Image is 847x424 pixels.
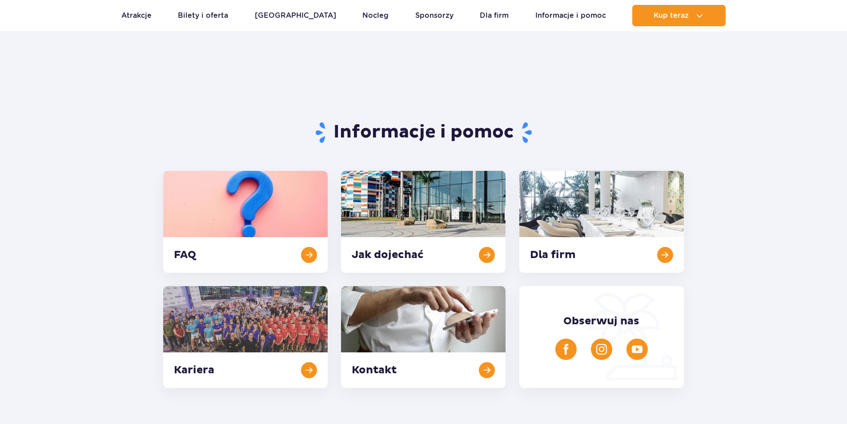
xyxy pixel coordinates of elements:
span: Obserwuj nas [563,315,639,328]
a: Atrakcje [121,5,152,26]
a: Bilety i oferta [178,5,228,26]
a: Nocleg [362,5,389,26]
img: Facebook [561,344,571,355]
a: Dla firm [480,5,509,26]
span: Kup teraz [654,12,689,20]
button: Kup teraz [632,5,726,26]
img: YouTube [632,344,642,355]
a: Informacje i pomoc [535,5,606,26]
a: [GEOGRAPHIC_DATA] [255,5,336,26]
a: Sponsorzy [415,5,454,26]
h1: Informacje i pomoc [163,121,684,144]
img: Instagram [596,344,607,355]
